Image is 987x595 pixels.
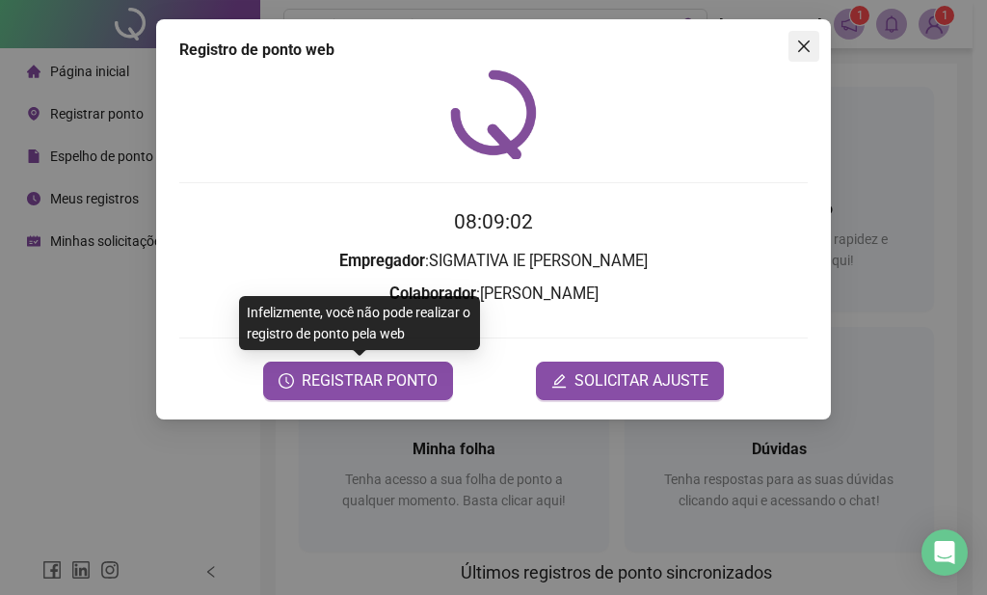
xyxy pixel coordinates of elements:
[302,369,438,392] span: REGISTRAR PONTO
[239,296,480,350] div: Infelizmente, você não pode realizar o registro de ponto pela web
[279,373,294,389] span: clock-circle
[536,362,724,400] button: editSOLICITAR AJUSTE
[389,284,476,303] strong: Colaborador
[454,210,533,233] time: 08:09:02
[921,529,968,576] div: Open Intercom Messenger
[551,373,567,389] span: edit
[574,369,708,392] span: SOLICITAR AJUSTE
[179,249,808,274] h3: : SIGMATIVA IE [PERSON_NAME]
[179,39,808,62] div: Registro de ponto web
[179,282,808,307] h3: : [PERSON_NAME]
[263,362,453,400] button: REGISTRAR PONTO
[339,252,425,270] strong: Empregador
[450,69,537,159] img: QRPoint
[788,31,819,62] button: Close
[796,39,812,54] span: close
